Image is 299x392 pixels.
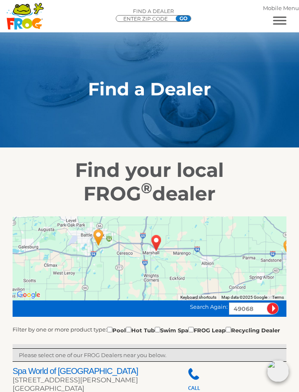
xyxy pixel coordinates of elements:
[86,223,112,252] div: Spa World of Battle Creek - 11 miles away.
[13,158,286,205] h2: Find your local FROG dealer
[13,79,286,99] h1: Find a Dealer
[267,303,279,315] input: Submit
[19,351,280,359] p: Please select one of our FROG Dealers near you below.
[15,289,42,300] a: Open this area in Google Maps (opens a new window)
[190,303,228,310] span: Search Again:
[122,16,173,22] input: Zip Code Form
[141,179,152,197] sup: ®
[272,295,284,300] a: Terms
[107,325,280,334] div: Pool Hot Tub Swim Spa FROG Leap Recycling Dealer
[221,295,267,300] span: Map data ©2025 Google
[116,8,191,15] p: Find A Dealer
[273,16,286,24] button: MENU
[267,360,289,382] img: openIcon
[143,228,169,258] div: MARSHALL, MI 49068
[263,4,299,29] div: Mobile Menu
[15,289,42,300] img: Google
[13,325,107,334] label: Filter by one or more product type:
[176,16,191,21] input: GO
[180,295,216,300] button: Keyboard shortcuts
